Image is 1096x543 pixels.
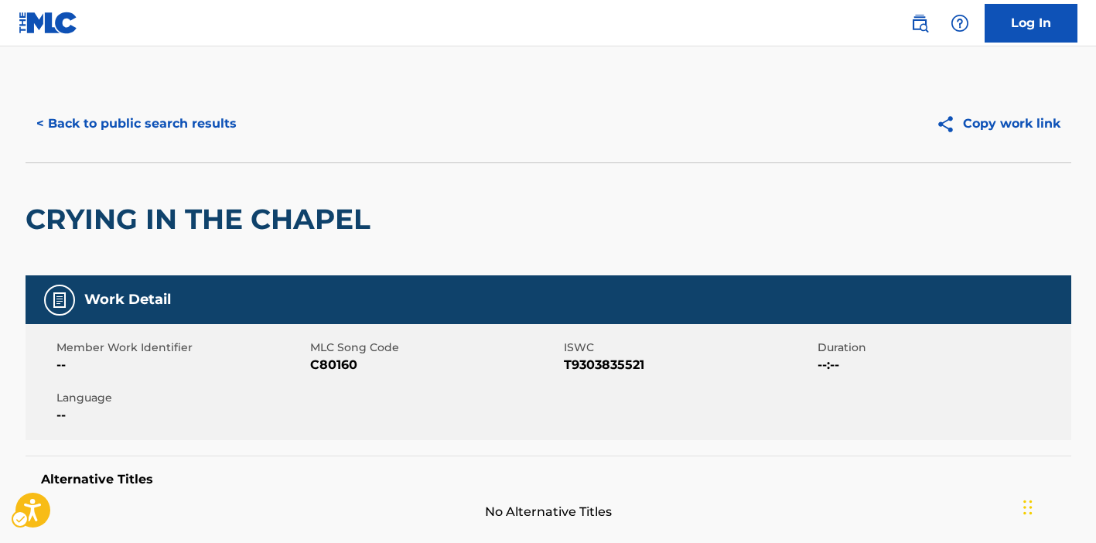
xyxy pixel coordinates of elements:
[56,340,306,356] span: Member Work Identifier
[26,202,378,237] h2: CRYING IN THE CHAPEL
[56,390,306,406] span: Language
[936,114,963,134] img: Copy work link
[310,356,560,374] span: C80160
[951,14,969,32] img: help
[818,340,1067,356] span: Duration
[26,104,248,143] button: < Back to public search results
[910,14,929,32] img: search
[56,356,306,374] span: --
[985,4,1077,43] a: Log In
[818,356,1067,374] span: --:--
[41,472,1056,487] h5: Alternative Titles
[84,291,171,309] h5: Work Detail
[925,104,1071,143] button: Copy work link
[564,356,814,374] span: T9303835521
[1023,484,1033,531] div: Drag
[1019,469,1096,543] iframe: Hubspot Iframe
[56,406,306,425] span: --
[19,12,78,34] img: MLC Logo
[1019,469,1096,543] div: Chat Widget
[26,503,1071,521] span: No Alternative Titles
[564,340,814,356] span: ISWC
[50,291,69,309] img: Work Detail
[310,340,560,356] span: MLC Song Code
